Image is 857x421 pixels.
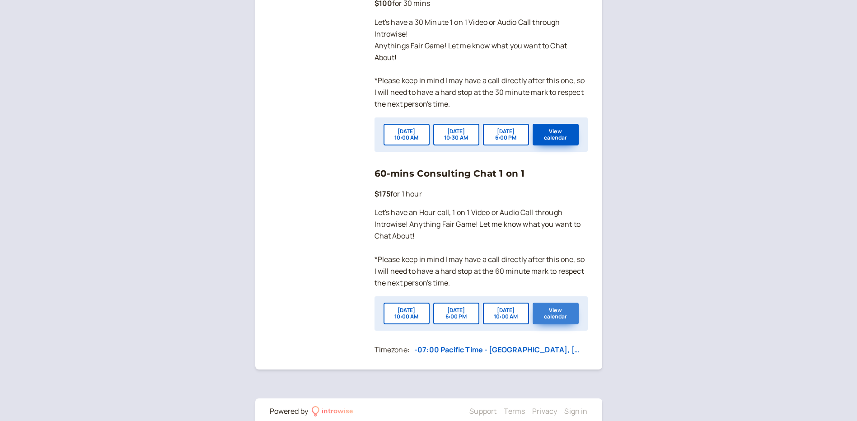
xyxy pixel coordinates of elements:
button: [DATE]6:00 PM [483,124,529,145]
button: View calendar [533,303,579,324]
p: Let's have a 30 Minute 1 on 1 Video or Audio Call through Introwise! Anythings Fair Game! Let me ... [375,17,588,110]
a: introwise [312,406,354,417]
a: 60-mins Consulting Chat 1 on 1 [375,168,525,179]
button: [DATE]10:00 AM [384,303,430,324]
button: [DATE]10:00 AM [483,303,529,324]
button: [DATE]10:30 AM [433,124,479,145]
a: Terms [504,406,525,416]
button: View calendar [533,124,579,145]
div: introwise [322,406,353,417]
p: for 1 hour [375,188,588,200]
a: Sign in [564,406,587,416]
button: [DATE]10:00 AM [384,124,430,145]
p: Let's have an Hour call, 1 on 1 Video or Audio Call through Introwise! Anything Fair Game! Let me... [375,207,588,289]
button: [DATE]6:00 PM [433,303,479,324]
div: Powered by [270,406,309,417]
a: Privacy [532,406,557,416]
a: Support [469,406,496,416]
div: Timezone: [375,344,410,356]
b: $175 [375,189,391,199]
